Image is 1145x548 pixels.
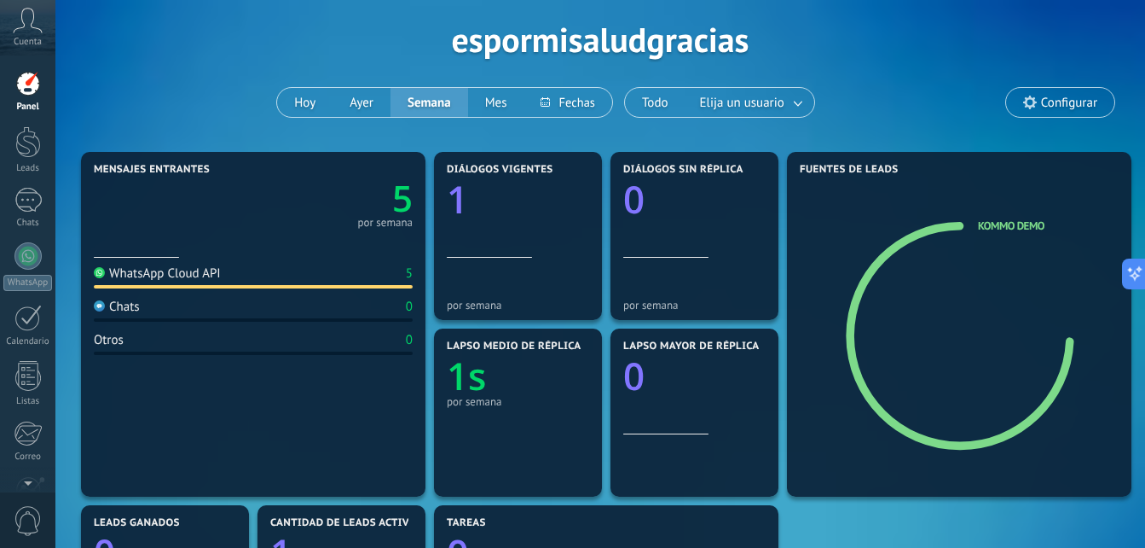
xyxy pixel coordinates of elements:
span: Diálogos sin réplica [623,164,743,176]
button: Fechas [523,88,611,117]
div: por semana [623,299,766,312]
span: Diálogos vigentes [447,164,553,176]
span: Mensajes entrantes [94,164,210,176]
span: Leads ganados [94,517,180,529]
div: 0 [406,299,413,315]
div: Calendario [3,336,53,347]
text: 5 [392,174,413,223]
div: 5 [406,265,413,282]
div: Panel [3,102,53,113]
div: Otros [94,332,124,348]
div: Leads [3,163,53,174]
button: Ayer [333,88,390,117]
img: WhatsApp Cloud API [94,267,105,278]
button: Mes [468,88,524,117]
img: Chats [94,300,105,312]
div: por semana [447,299,589,312]
div: WhatsApp [3,275,52,291]
span: Cuenta [14,37,42,48]
div: Correo [3,452,53,463]
span: Elija un usuario [697,91,788,114]
text: 1s [447,350,487,401]
text: 1 [447,173,468,224]
span: Configurar [1041,96,1097,110]
div: por semana [447,395,589,408]
button: Hoy [277,88,333,117]
a: Kommo Demo [978,219,1044,233]
div: Chats [94,299,140,315]
div: Listas [3,396,53,407]
span: Tareas [447,517,486,529]
text: 0 [623,173,645,224]
a: 5 [253,174,413,223]
text: 0 [623,350,645,401]
span: Cantidad de leads activos [270,517,423,529]
span: Lapso medio de réplica [447,341,581,353]
div: Chats [3,218,53,229]
button: Elija un usuario [685,88,814,117]
span: Lapso mayor de réplica [623,341,759,353]
div: WhatsApp Cloud API [94,265,221,282]
div: por semana [357,219,413,227]
button: Semana [390,88,468,117]
span: Fuentes de leads [800,164,899,176]
div: 0 [406,332,413,348]
button: Todo [625,88,685,117]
